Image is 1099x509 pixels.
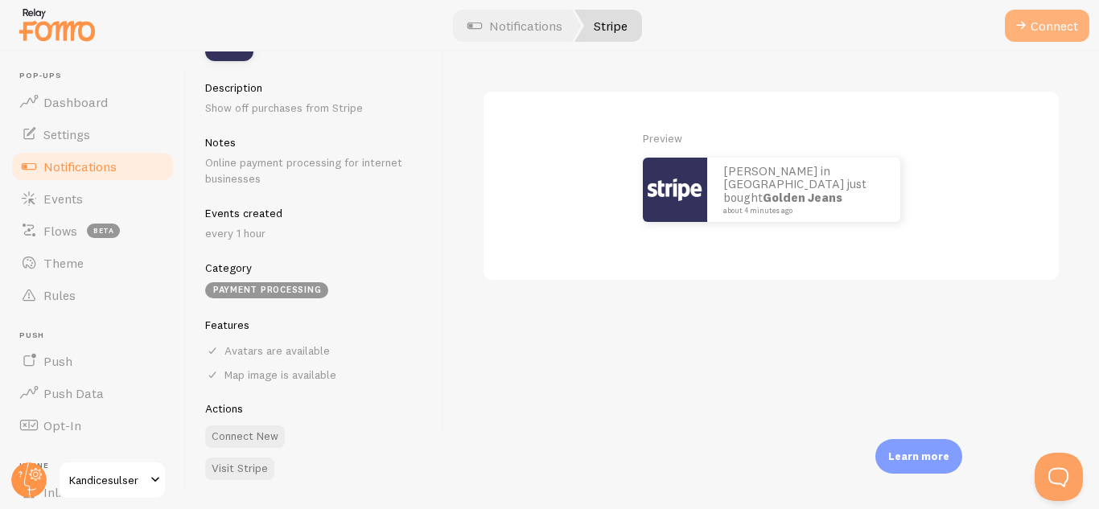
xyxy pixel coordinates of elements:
[205,135,423,150] h5: Notes
[1035,453,1083,501] iframe: Help Scout Beacon - Open
[10,118,175,150] a: Settings
[43,191,83,207] span: Events
[10,345,175,377] a: Push
[43,126,90,142] span: Settings
[723,207,879,215] small: about 4 minutes ago
[763,190,842,205] strong: Golden Jeans
[205,367,423,382] div: Map image is available
[10,409,175,441] a: Opt-In
[205,261,423,275] h5: Category
[43,287,76,303] span: Rules
[19,330,175,341] span: Push
[58,461,167,499] a: Kandicesulser
[205,80,423,95] h5: Description
[205,425,285,448] button: Connect New
[205,100,423,116] p: Show off purchases from Stripe
[43,255,84,271] span: Theme
[43,94,108,110] span: Dashboard
[87,224,120,238] span: beta
[875,439,962,474] div: Learn more
[205,318,423,332] h5: Features
[43,223,77,239] span: Flows
[723,165,884,215] p: [PERSON_NAME] in [GEOGRAPHIC_DATA] just bought
[17,4,97,45] img: fomo-relay-logo-orange.svg
[205,154,423,187] p: Online payment processing for internet businesses
[10,150,175,183] a: Notifications
[10,279,175,311] a: Rules
[10,86,175,118] a: Dashboard
[10,247,175,279] a: Theme
[205,225,423,241] p: every 1 hour
[205,458,274,480] a: Visit Stripe
[43,417,81,433] span: Opt-In
[10,377,175,409] a: Push Data
[205,282,328,298] div: Payment processing
[19,71,175,81] span: Pop-ups
[43,353,72,369] span: Push
[643,158,707,222] img: stripe.png
[43,158,117,174] span: Notifications
[10,215,175,247] a: Flows beta
[10,183,175,215] a: Events
[888,449,949,464] p: Learn more
[643,130,900,146] p: Preview
[43,385,104,401] span: Push Data
[69,470,146,490] span: Kandicesulser
[205,343,423,358] div: Avatars are available
[205,206,423,220] h5: Events created
[205,401,423,416] h5: Actions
